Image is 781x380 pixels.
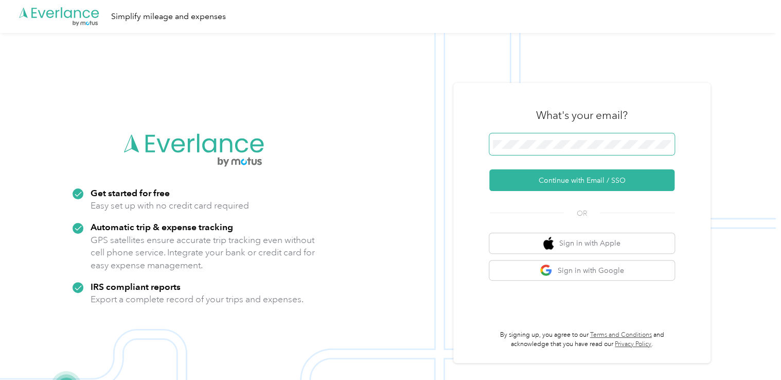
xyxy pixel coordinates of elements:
button: google logoSign in with Google [489,261,674,281]
strong: Get started for free [91,187,170,198]
p: GPS satellites ensure accurate trip tracking even without cell phone service. Integrate your bank... [91,234,315,272]
img: apple logo [543,237,554,250]
h3: What's your email? [536,108,628,123]
strong: IRS compliant reports [91,281,181,292]
button: apple logoSign in with Apple [489,233,674,253]
strong: Automatic trip & expense tracking [91,221,233,232]
span: OR [564,208,600,219]
button: Continue with Email / SSO [489,169,674,191]
p: Easy set up with no credit card required [91,199,249,212]
a: Privacy Policy [615,340,651,348]
a: Terms and Conditions [590,331,652,339]
img: google logo [540,264,553,277]
p: Export a complete record of your trips and expenses. [91,293,304,306]
p: By signing up, you agree to our and acknowledge that you have read our . [489,331,674,349]
div: Simplify mileage and expenses [111,10,226,23]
